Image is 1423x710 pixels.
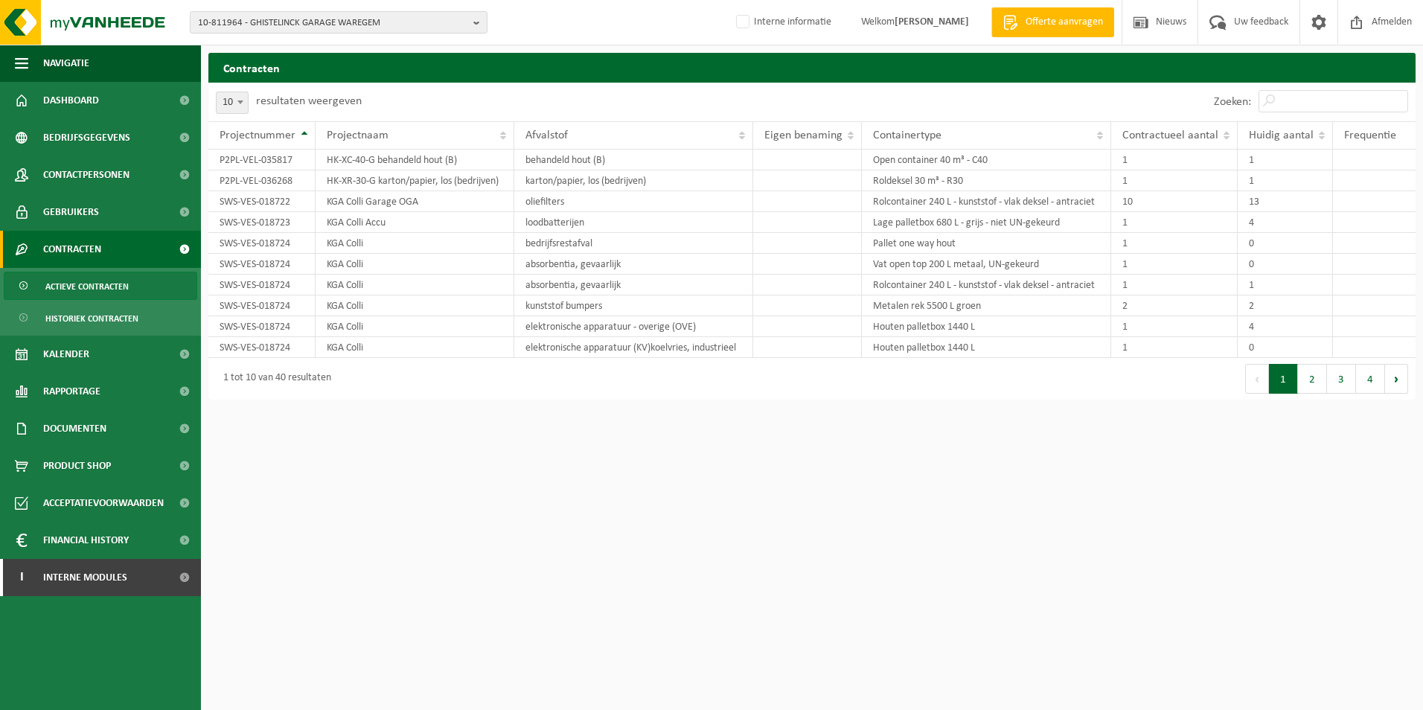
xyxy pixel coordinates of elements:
td: oliefilters [514,191,752,212]
button: 4 [1356,364,1385,394]
td: KGA Colli [316,316,515,337]
span: Dashboard [43,82,99,119]
td: 10 [1111,191,1238,212]
span: Projectnummer [220,129,295,141]
span: I [15,559,28,596]
span: Bedrijfsgegevens [43,119,130,156]
span: Contracten [43,231,101,268]
span: Gebruikers [43,194,99,231]
td: karton/papier, los (bedrijven) [514,170,752,191]
td: Houten palletbox 1440 L [862,316,1111,337]
span: Actieve contracten [45,272,129,301]
span: Financial History [43,522,129,559]
span: Projectnaam [327,129,388,141]
td: 1 [1111,212,1238,233]
td: SWS-VES-018724 [208,337,316,358]
td: KGA Colli [316,295,515,316]
td: KGA Colli Garage OGA [316,191,515,212]
td: 0 [1238,254,1333,275]
td: Open container 40 m³ - C40 [862,150,1111,170]
td: 1 [1111,233,1238,254]
td: elektronische apparatuur (KV)koelvries, industrieel [514,337,752,358]
td: SWS-VES-018724 [208,254,316,275]
strong: [PERSON_NAME] [895,16,969,28]
span: Kalender [43,336,89,373]
td: elektronische apparatuur - overige (OVE) [514,316,752,337]
td: 2 [1238,295,1333,316]
td: behandeld hout (B) [514,150,752,170]
td: 1 [1238,170,1333,191]
td: HK-XR-30-G karton/papier, los (bedrijven) [316,170,515,191]
span: Acceptatievoorwaarden [43,484,164,522]
td: P2PL-VEL-036268 [208,170,316,191]
td: 0 [1238,233,1333,254]
td: loodbatterijen [514,212,752,233]
span: Eigen benaming [764,129,842,141]
div: 1 tot 10 van 40 resultaten [216,365,331,392]
span: Afvalstof [525,129,568,141]
td: P2PL-VEL-035817 [208,150,316,170]
span: Navigatie [43,45,89,82]
td: kunststof bumpers [514,295,752,316]
td: absorbentia, gevaarlijk [514,275,752,295]
td: 1 [1238,150,1333,170]
td: 1 [1111,337,1238,358]
span: Product Shop [43,447,111,484]
td: SWS-VES-018724 [208,275,316,295]
label: Interne informatie [733,11,831,33]
button: 1 [1269,364,1298,394]
td: KGA Colli Accu [316,212,515,233]
td: 1 [1111,254,1238,275]
td: 4 [1238,316,1333,337]
span: 10 [217,92,248,113]
span: Huidig aantal [1249,129,1314,141]
td: Metalen rek 5500 L groen [862,295,1111,316]
td: SWS-VES-018724 [208,316,316,337]
td: Rolcontainer 240 L - kunststof - vlak deksel - antraciet [862,275,1111,295]
td: Lage palletbox 680 L - grijs - niet UN-gekeurd [862,212,1111,233]
td: SWS-VES-018724 [208,233,316,254]
span: 10 [216,92,249,114]
td: Rolcontainer 240 L - kunststof - vlak deksel - antraciet [862,191,1111,212]
td: 1 [1111,150,1238,170]
td: SWS-VES-018722 [208,191,316,212]
td: Pallet one way hout [862,233,1111,254]
td: Roldeksel 30 m³ - R30 [862,170,1111,191]
button: Previous [1245,364,1269,394]
td: Houten palletbox 1440 L [862,337,1111,358]
td: bedrijfsrestafval [514,233,752,254]
a: Offerte aanvragen [991,7,1114,37]
span: Contractueel aantal [1122,129,1218,141]
button: Next [1385,364,1408,394]
td: 1 [1111,170,1238,191]
td: 2 [1111,295,1238,316]
td: 0 [1238,337,1333,358]
label: Zoeken: [1214,96,1251,108]
td: 1 [1111,316,1238,337]
td: SWS-VES-018724 [208,295,316,316]
a: Actieve contracten [4,272,197,300]
td: KGA Colli [316,275,515,295]
td: KGA Colli [316,337,515,358]
td: KGA Colli [316,254,515,275]
td: Vat open top 200 L metaal, UN-gekeurd [862,254,1111,275]
span: Contactpersonen [43,156,129,194]
td: 4 [1238,212,1333,233]
button: 10-811964 - GHISTELINCK GARAGE WAREGEM [190,11,487,33]
span: Rapportage [43,373,100,410]
button: 3 [1327,364,1356,394]
button: 2 [1298,364,1327,394]
span: Interne modules [43,559,127,596]
h2: Contracten [208,53,1416,82]
span: Containertype [873,129,941,141]
td: 1 [1111,275,1238,295]
td: 1 [1238,275,1333,295]
td: 13 [1238,191,1333,212]
span: 10-811964 - GHISTELINCK GARAGE WAREGEM [198,12,467,34]
td: absorbentia, gevaarlijk [514,254,752,275]
td: SWS-VES-018723 [208,212,316,233]
td: KGA Colli [316,233,515,254]
span: Frequentie [1344,129,1396,141]
a: Historiek contracten [4,304,197,332]
label: resultaten weergeven [256,95,362,107]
